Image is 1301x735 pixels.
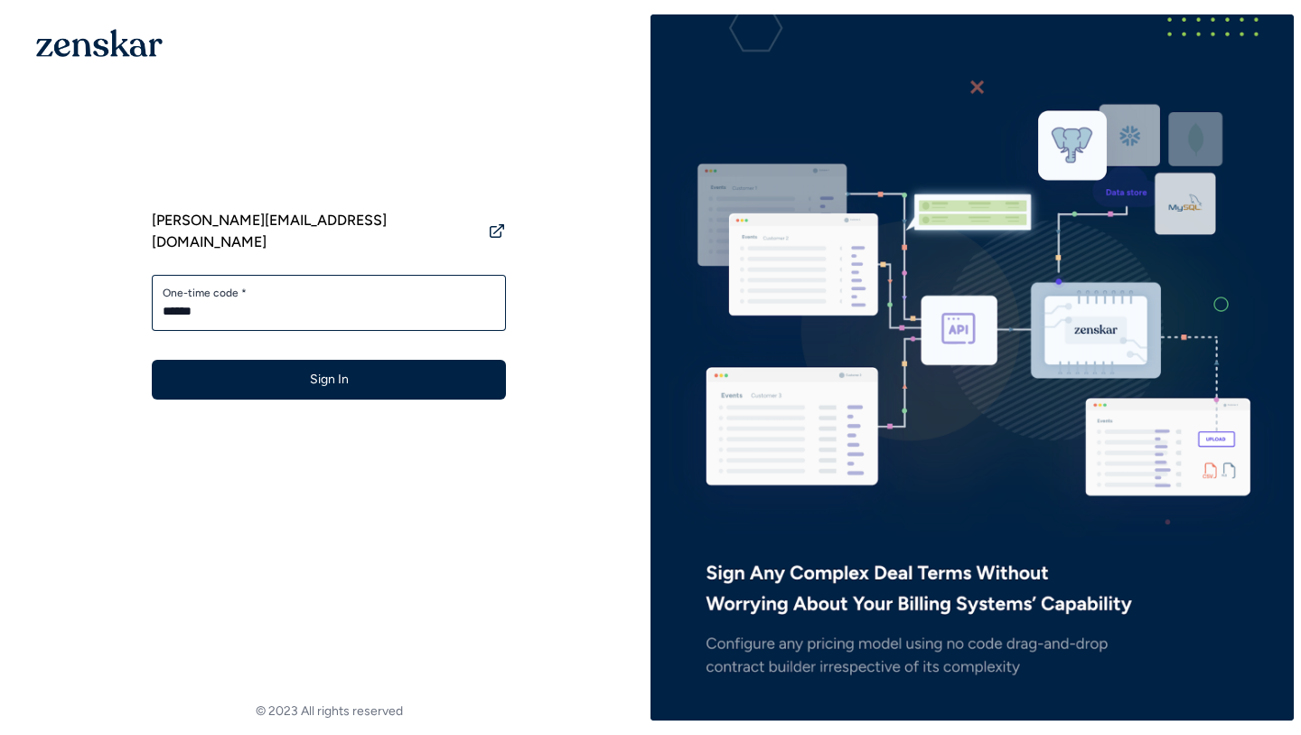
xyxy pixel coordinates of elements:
span: [PERSON_NAME][EMAIL_ADDRESS][DOMAIN_NAME] [152,210,481,253]
label: One-time code * [163,286,495,300]
footer: © 2023 All rights reserved [7,702,650,721]
img: 1OGAJ2xQqyY4LXKgY66KYq0eOWRCkrZdAb3gUhuVAqdWPZE9SRJmCz+oDMSn4zDLXe31Ii730ItAGKgCKgCCgCikA4Av8PJUP... [36,29,163,57]
button: Sign In [152,360,506,400]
